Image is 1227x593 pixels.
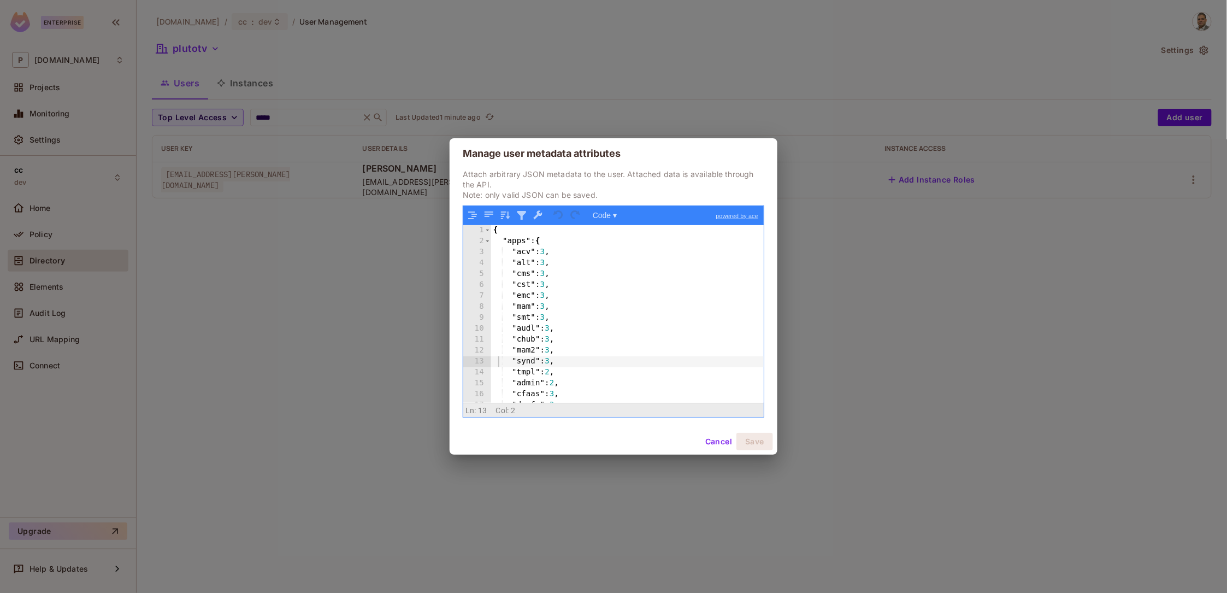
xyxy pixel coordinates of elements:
div: 8 [463,302,491,313]
a: powered by ace [711,206,764,226]
div: 6 [463,280,491,291]
button: Filter, sort, or transform contents [515,208,529,222]
button: Format JSON data, with proper indentation and line feeds (Ctrl+I) [465,208,480,222]
h2: Manage user metadata attributes [450,138,777,169]
button: Cancel [701,433,736,450]
button: Code ▾ [589,208,621,222]
div: 12 [463,345,491,356]
button: Sort contents [498,208,512,222]
button: Repair JSON: fix quotes and escape characters, remove comments and JSONP notation, turn JavaScrip... [531,208,545,222]
div: 14 [463,367,491,378]
div: 9 [463,313,491,324]
button: Redo (Ctrl+Shift+Z) [568,208,582,222]
button: Save [736,433,773,450]
button: Undo last action (Ctrl+Z) [552,208,566,222]
div: 10 [463,324,491,334]
button: Compact JSON data, remove all whitespaces (Ctrl+Shift+I) [482,208,496,222]
div: 2 [463,236,491,247]
div: 11 [463,334,491,345]
div: 15 [463,378,491,389]
span: Ln: [465,406,476,415]
span: 2 [511,406,515,415]
div: 17 [463,400,491,411]
p: Attach arbitrary JSON metadata to the user. Attached data is available through the API. Note: onl... [463,169,764,200]
span: Col: [496,406,509,415]
div: 13 [463,356,491,367]
div: 3 [463,247,491,258]
div: 7 [463,291,491,302]
div: 16 [463,389,491,400]
div: 5 [463,269,491,280]
div: 4 [463,258,491,269]
div: 1 [463,225,491,236]
span: 13 [478,406,487,415]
